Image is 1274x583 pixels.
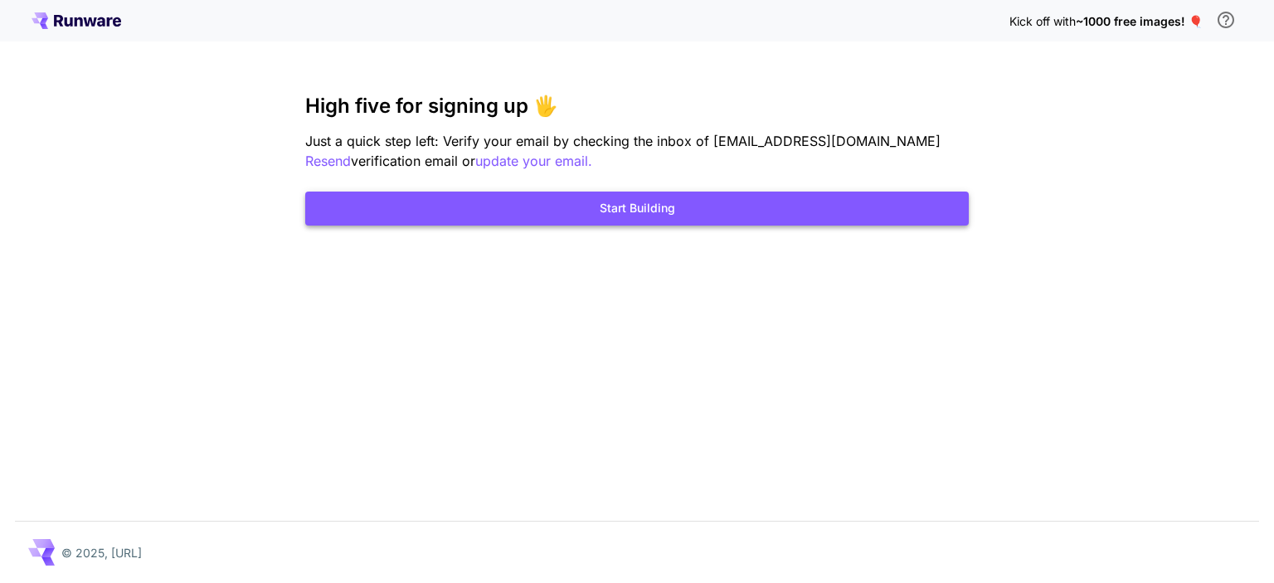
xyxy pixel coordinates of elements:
[61,544,142,561] p: © 2025, [URL]
[305,151,351,172] button: Resend
[351,153,475,169] span: verification email or
[305,192,969,226] button: Start Building
[1009,14,1076,28] span: Kick off with
[1076,14,1203,28] span: ~1000 free images! 🎈
[305,133,941,149] span: Just a quick step left: Verify your email by checking the inbox of [EMAIL_ADDRESS][DOMAIN_NAME]
[1209,3,1242,36] button: In order to qualify for free credit, you need to sign up with a business email address and click ...
[305,95,969,118] h3: High five for signing up 🖐️
[475,151,592,172] button: update your email.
